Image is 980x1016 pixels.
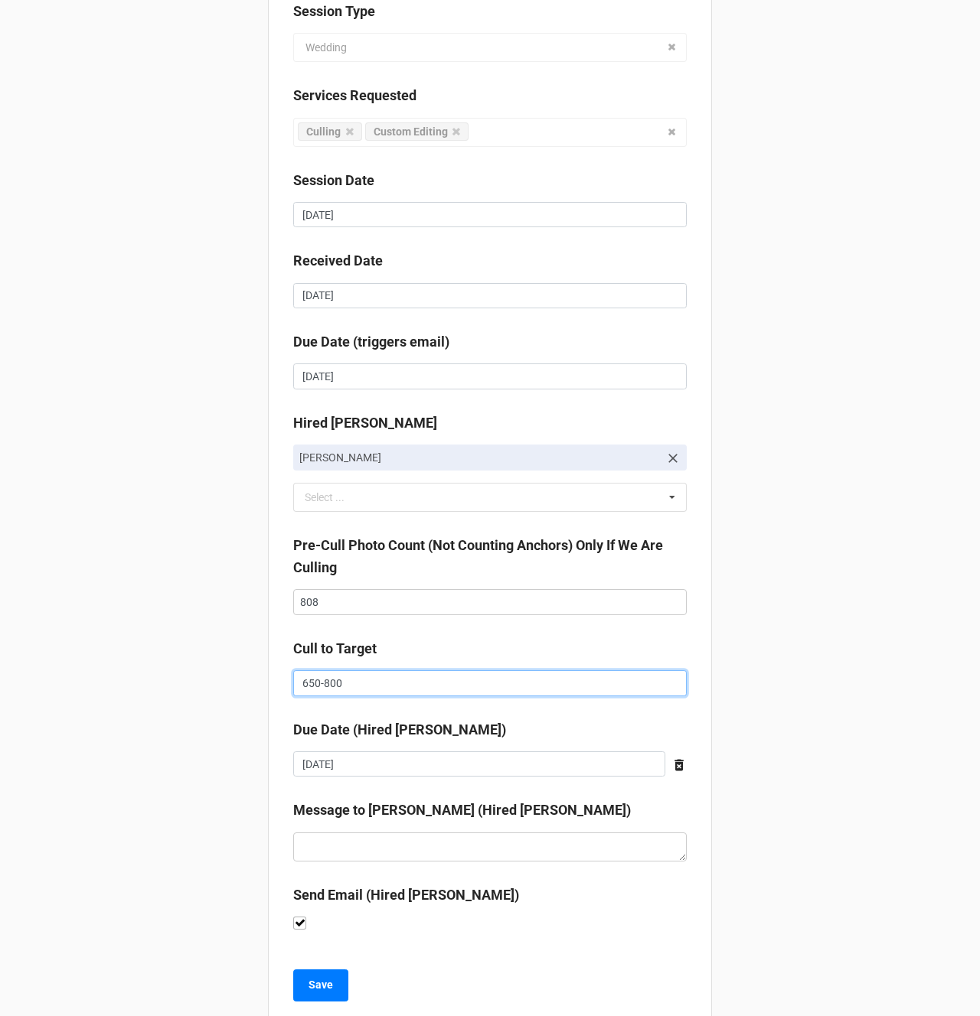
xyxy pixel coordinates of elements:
label: Cull to Target [293,638,377,659]
label: Hired [PERSON_NAME] [293,412,437,434]
label: Send Email (Hired [PERSON_NAME]) [293,884,519,906]
label: Received Date [293,250,383,272]
input: Date [293,751,665,777]
input: Date [293,202,687,228]
label: Session Type [293,1,375,22]
button: Save [293,969,348,1001]
div: Select ... [301,489,367,506]
b: Save [309,977,333,993]
input: Date [293,363,687,389]
label: Due Date (Hired [PERSON_NAME]) [293,719,506,741]
input: Date [293,283,687,309]
label: Session Date [293,170,374,191]
label: Message to [PERSON_NAME] (Hired [PERSON_NAME]) [293,799,631,821]
p: [PERSON_NAME] [299,450,659,465]
label: Pre-Cull Photo Count (Not Counting Anchors) Only If We Are Culling [293,535,687,578]
label: Services Requested [293,85,416,106]
label: Due Date (triggers email) [293,331,449,353]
